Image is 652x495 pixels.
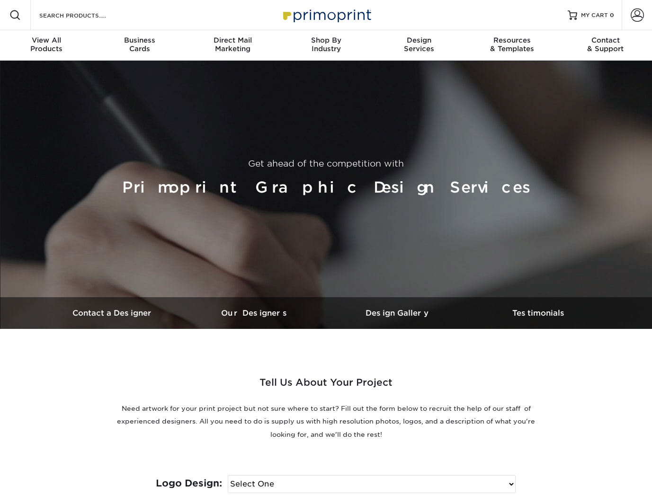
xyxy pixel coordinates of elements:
[466,36,559,53] div: & Templates
[326,309,468,318] h3: Design Gallery
[466,30,559,61] a: Resources& Templates
[468,297,610,329] a: Testimonials
[93,30,187,61] a: BusinessCards
[42,309,184,318] h3: Contact a Designer
[279,36,373,44] span: Shop By
[279,5,374,25] img: Primoprint
[326,297,468,329] a: Design Gallery
[373,36,466,44] span: Design
[373,36,466,53] div: Services
[186,36,279,44] span: Direct Mail
[279,36,373,53] div: Industry
[610,12,614,18] span: 0
[468,309,610,318] h3: Testimonials
[559,30,652,61] a: Contact& Support
[581,11,608,19] span: MY CART
[373,30,466,61] a: DesignServices
[184,309,326,318] h3: Our Designers
[42,297,184,329] a: Contact a Designer
[186,36,279,53] div: Marketing
[466,36,559,44] span: Resources
[279,30,373,61] a: Shop ByIndustry
[38,9,131,21] input: SEARCH PRODUCTS.....
[559,36,652,53] div: & Support
[559,36,652,44] span: Contact
[93,36,187,53] div: Cards
[46,157,607,170] p: Get ahead of the competition with
[113,402,539,441] p: Need artwork for your print project but not sure where to start? Fill out the form below to recru...
[186,30,279,61] a: Direct MailMarketing
[184,297,326,329] a: Our Designers
[46,174,607,201] h1: Primoprint Graphic Design Services
[137,475,222,492] label: Logo Design:
[113,374,539,398] h2: Tell Us About Your Project
[93,36,187,44] span: Business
